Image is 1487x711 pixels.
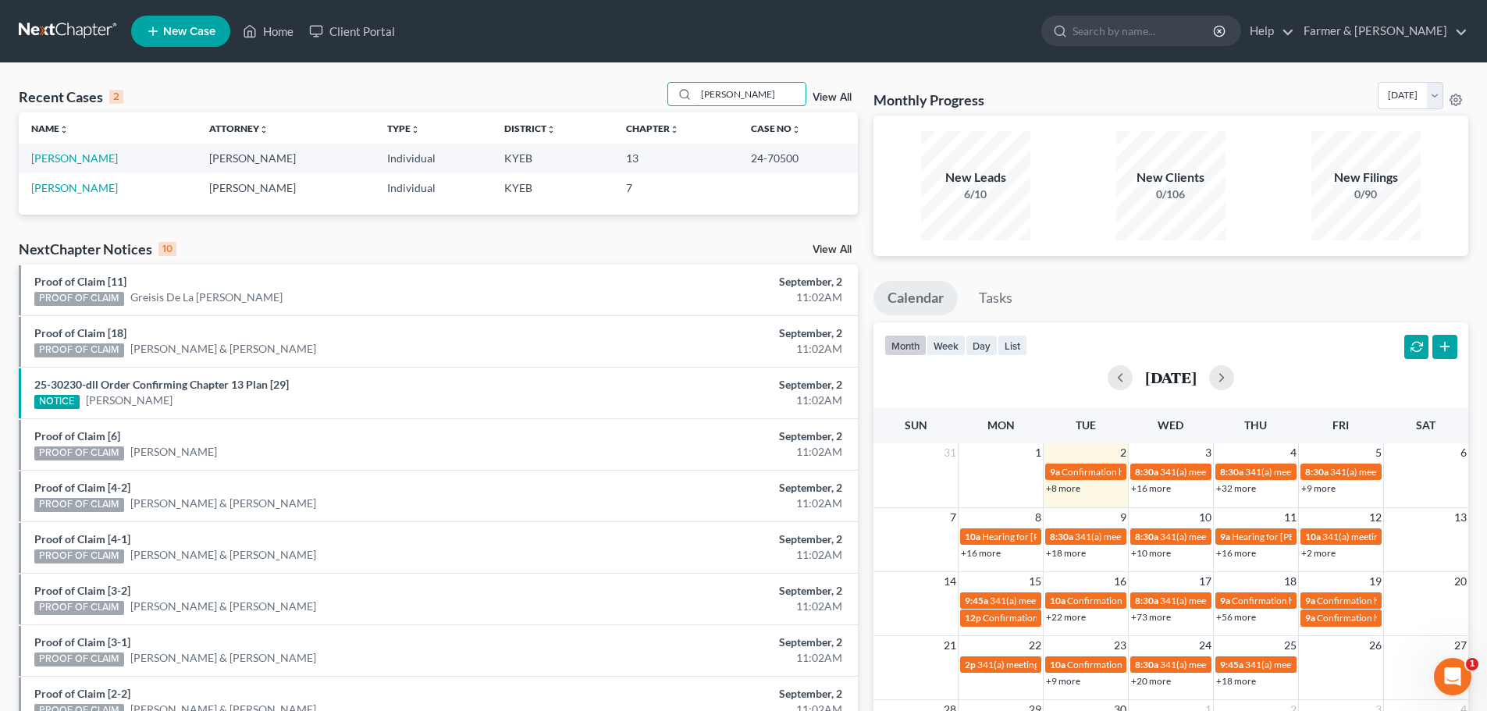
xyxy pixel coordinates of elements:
[1282,636,1298,655] span: 25
[1368,636,1383,655] span: 26
[504,123,556,134] a: Districtunfold_more
[1416,418,1435,432] span: Sat
[1131,547,1171,559] a: +10 more
[792,125,801,134] i: unfold_more
[34,326,126,340] a: Proof of Claim [18]
[130,341,316,357] a: [PERSON_NAME] & [PERSON_NAME]
[927,335,966,356] button: week
[387,123,420,134] a: Typeunfold_more
[1027,572,1043,591] span: 15
[34,429,120,443] a: Proof of Claim [6]
[1232,595,1409,606] span: Confirmation hearing for [PERSON_NAME]
[1296,17,1467,45] a: Farmer & [PERSON_NAME]
[965,659,976,670] span: 2p
[1453,572,1468,591] span: 20
[1220,595,1230,606] span: 9a
[1453,636,1468,655] span: 27
[998,335,1027,356] button: list
[1075,531,1308,542] span: 341(a) meeting for [PERSON_NAME] & [PERSON_NAME]
[1160,531,1311,542] span: 341(a) meeting for [PERSON_NAME]
[259,125,269,134] i: unfold_more
[583,444,842,460] div: 11:02AM
[34,395,80,409] div: NOTICE
[546,125,556,134] i: unfold_more
[1033,508,1043,527] span: 8
[34,549,124,563] div: PROOF OF CLAIM
[942,636,958,655] span: 21
[1046,675,1080,687] a: +9 more
[1197,572,1213,591] span: 17
[1282,572,1298,591] span: 18
[1046,611,1086,623] a: +22 more
[1289,443,1298,462] span: 4
[235,17,301,45] a: Home
[1119,443,1128,462] span: 2
[1135,659,1158,670] span: 8:30a
[130,290,283,305] a: Greisis De La [PERSON_NAME]
[1322,531,1473,542] span: 341(a) meeting for [PERSON_NAME]
[1311,169,1421,187] div: New Filings
[1220,659,1243,670] span: 9:45a
[34,292,124,306] div: PROOF OF CLAIM
[583,635,842,650] div: September, 2
[1073,16,1215,45] input: Search by name...
[1305,612,1315,624] span: 9a
[163,26,215,37] span: New Case
[1062,466,1239,478] span: Confirmation hearing for [PERSON_NAME]
[1067,659,1244,670] span: Confirmation hearing for [PERSON_NAME]
[31,181,118,194] a: [PERSON_NAME]
[130,599,316,614] a: [PERSON_NAME] & [PERSON_NAME]
[19,87,123,106] div: Recent Cases
[1305,531,1321,542] span: 10a
[1135,531,1158,542] span: 8:30a
[1244,418,1267,432] span: Thu
[1374,443,1383,462] span: 5
[738,144,858,172] td: 24-70500
[751,123,801,134] a: Case Nounfold_more
[1119,508,1128,527] span: 9
[1305,466,1329,478] span: 8:30a
[158,242,176,256] div: 10
[813,92,852,103] a: View All
[583,531,842,547] div: September, 2
[19,240,176,258] div: NextChapter Notices
[1116,187,1226,202] div: 0/106
[1160,659,1311,670] span: 341(a) meeting for [PERSON_NAME]
[921,187,1030,202] div: 6/10
[583,341,842,357] div: 11:02AM
[1135,595,1158,606] span: 8:30a
[1076,418,1096,432] span: Tue
[1067,595,1244,606] span: Confirmation hearing for [PERSON_NAME]
[1046,482,1080,494] a: +8 more
[583,686,842,702] div: September, 2
[1301,547,1336,559] a: +2 more
[583,393,842,408] div: 11:02AM
[34,275,126,288] a: Proof of Claim [11]
[884,335,927,356] button: month
[583,325,842,341] div: September, 2
[1046,547,1086,559] a: +18 more
[1368,572,1383,591] span: 19
[1459,443,1468,462] span: 6
[1112,572,1128,591] span: 16
[375,173,492,202] td: Individual
[1232,531,1354,542] span: Hearing for [PERSON_NAME]
[1050,466,1060,478] span: 9a
[583,547,842,563] div: 11:02AM
[34,498,124,512] div: PROOF OF CLAIM
[983,612,1243,624] span: Confirmation hearing for [PERSON_NAME] & [PERSON_NAME]
[614,144,738,172] td: 13
[583,650,842,666] div: 11:02AM
[873,281,958,315] a: Calendar
[209,123,269,134] a: Attorneyunfold_more
[1131,675,1171,687] a: +20 more
[1220,531,1230,542] span: 9a
[130,650,316,666] a: [PERSON_NAME] & [PERSON_NAME]
[987,418,1015,432] span: Mon
[977,659,1128,670] span: 341(a) meeting for [PERSON_NAME]
[583,599,842,614] div: 11:02AM
[492,173,614,202] td: KYEB
[1160,466,1311,478] span: 341(a) meeting for [PERSON_NAME]
[905,418,927,432] span: Sun
[961,547,1001,559] a: +16 more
